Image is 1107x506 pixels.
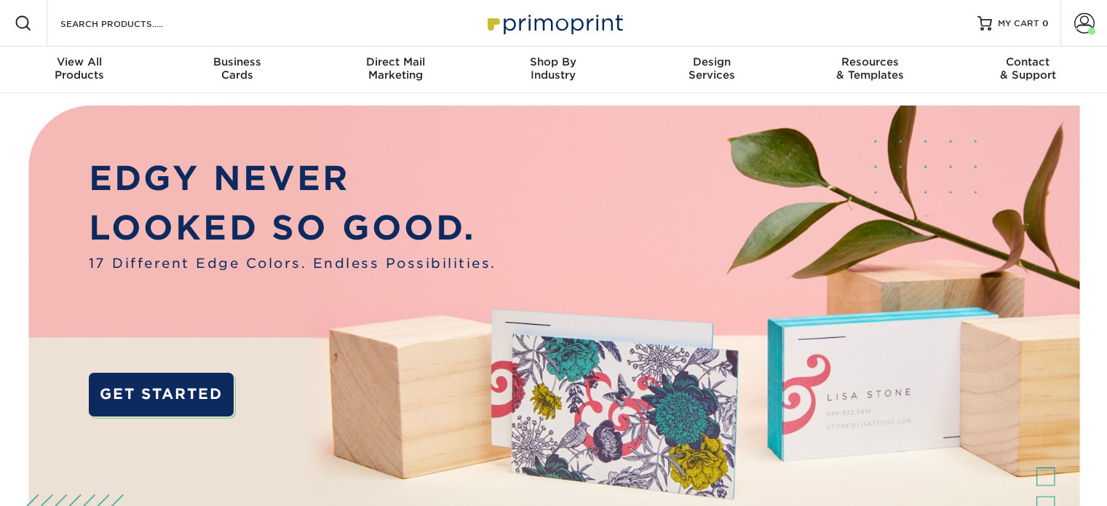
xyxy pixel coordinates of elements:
a: DesignServices [632,47,790,93]
span: Shop By [475,55,632,68]
div: & Templates [790,55,948,82]
span: Direct Mail [317,55,475,68]
a: GET STARTED [89,373,234,416]
input: SEARCH PRODUCTS..... [59,15,201,32]
a: Resources& Templates [790,47,948,93]
a: Direct MailMarketing [317,47,475,93]
p: EDGY NEVER [89,154,496,203]
span: MY CART [998,17,1039,30]
img: Primoprint [481,7,627,39]
div: Services [632,55,790,82]
a: Contact& Support [949,47,1107,93]
div: Marketing [317,55,475,82]
div: Industry [475,55,632,82]
div: Cards [158,55,316,82]
span: Contact [949,55,1107,68]
a: BusinessCards [158,47,316,93]
span: Design [632,55,790,68]
div: & Support [949,55,1107,82]
a: Shop ByIndustry [475,47,632,93]
span: 0 [1042,18,1049,28]
span: Resources [790,55,948,68]
span: 17 Different Edge Colors. Endless Possibilities. [89,253,496,273]
p: LOOKED SO GOOD. [89,203,496,253]
span: Business [158,55,316,68]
